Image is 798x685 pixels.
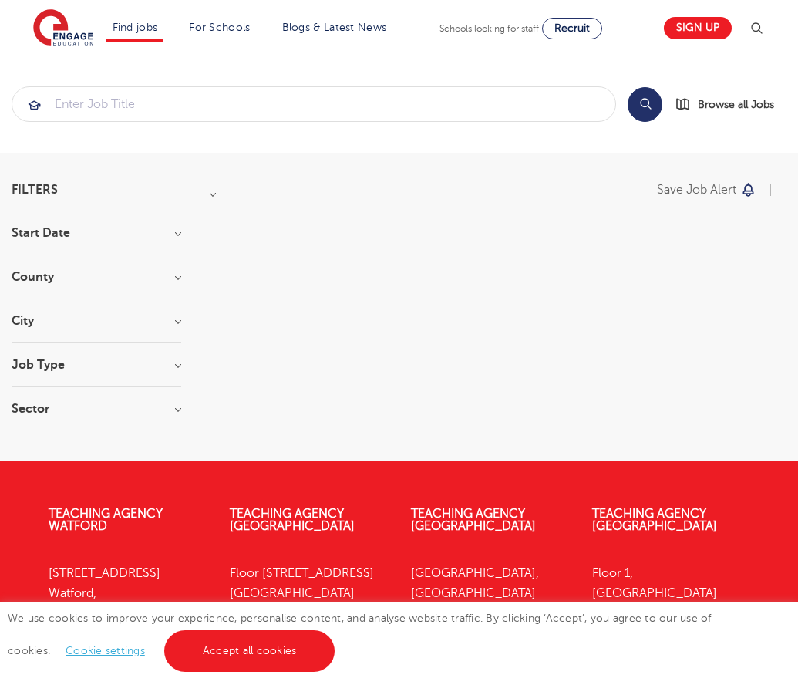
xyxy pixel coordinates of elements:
[12,86,616,122] div: Submit
[49,563,207,664] p: [STREET_ADDRESS] Watford, WD17 1SZ 01923 281040
[230,507,355,533] a: Teaching Agency [GEOGRAPHIC_DATA]
[49,507,163,533] a: Teaching Agency Watford
[411,507,536,533] a: Teaching Agency [GEOGRAPHIC_DATA]
[675,96,786,113] a: Browse all Jobs
[230,563,388,685] p: Floor [STREET_ADDRESS] [GEOGRAPHIC_DATA] [GEOGRAPHIC_DATA], BN1 3XF 01273 447633
[542,18,602,39] a: Recruit
[592,507,717,533] a: Teaching Agency [GEOGRAPHIC_DATA]
[439,23,539,34] span: Schools looking for staff
[113,22,158,33] a: Find jobs
[33,9,93,48] img: Engage Education
[8,612,712,656] span: We use cookies to improve your experience, personalise content, and analyse website traffic. By c...
[698,96,774,113] span: Browse all Jobs
[657,184,736,196] p: Save job alert
[164,630,335,672] a: Accept all cookies
[12,184,58,196] span: Filters
[189,22,250,33] a: For Schools
[657,184,756,196] button: Save job alert
[12,315,181,327] h3: City
[282,22,387,33] a: Blogs & Latest News
[12,87,615,121] input: Submit
[12,359,181,371] h3: Job Type
[411,563,569,685] p: [GEOGRAPHIC_DATA], [GEOGRAPHIC_DATA] [GEOGRAPHIC_DATA], LS1 5SH 0113 323 7633
[664,17,732,39] a: Sign up
[628,87,662,122] button: Search
[12,403,181,415] h3: Sector
[12,271,181,283] h3: County
[12,227,181,239] h3: Start Date
[554,22,590,34] span: Recruit
[66,645,145,656] a: Cookie settings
